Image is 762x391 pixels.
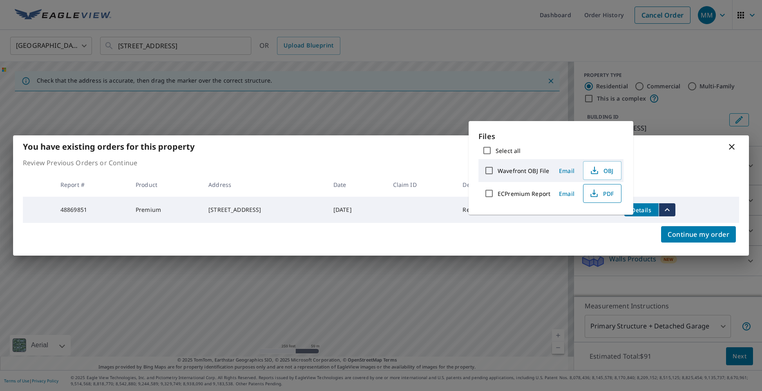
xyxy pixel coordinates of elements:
[387,173,456,197] th: Claim ID
[583,161,621,180] button: OBJ
[557,190,577,198] span: Email
[498,190,550,198] label: ECPremium Report
[668,229,729,240] span: Continue my order
[498,167,549,175] label: Wavefront OBJ File
[129,197,202,223] td: Premium
[327,173,387,197] th: Date
[629,206,654,214] span: Details
[557,167,577,175] span: Email
[456,173,523,197] th: Delivery
[624,203,659,216] button: detailsBtn-48869851
[456,197,523,223] td: Regular
[23,141,194,152] b: You have existing orders for this property
[327,197,387,223] td: [DATE]
[661,226,736,243] button: Continue my order
[554,187,580,200] button: Email
[129,173,202,197] th: Product
[478,131,623,142] p: Files
[583,184,621,203] button: PDF
[54,173,129,197] th: Report #
[496,147,521,155] label: Select all
[208,206,320,214] div: [STREET_ADDRESS]
[23,158,739,168] p: Review Previous Orders or Continue
[54,197,129,223] td: 48869851
[659,203,675,216] button: filesDropdownBtn-48869851
[202,173,327,197] th: Address
[554,164,580,177] button: Email
[588,166,615,175] span: OBJ
[588,189,615,198] span: PDF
